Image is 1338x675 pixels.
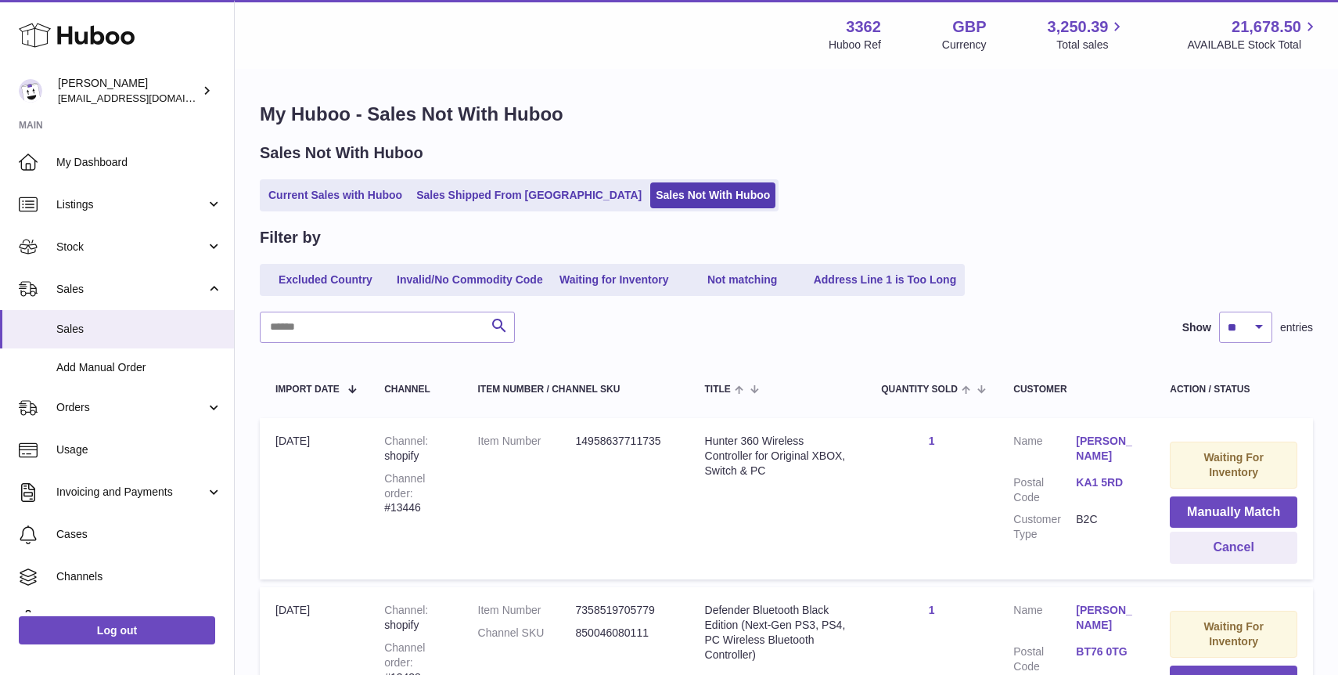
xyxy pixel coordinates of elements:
[56,612,222,626] span: Settings
[58,92,230,104] span: [EMAIL_ADDRESS][DOMAIN_NAME]
[929,435,935,447] a: 1
[19,79,42,103] img: sales@gamesconnection.co.uk
[1187,38,1319,52] span: AVAILABLE Stock Total
[56,322,222,337] span: Sales
[384,641,425,669] strong: Channel order
[478,603,576,618] dt: Item Number
[576,603,674,618] dd: 7358519705779
[260,102,1313,127] h1: My Huboo - Sales Not With Huboo
[576,434,674,449] dd: 14958637711735
[384,603,446,633] div: shopify
[384,435,428,447] strong: Channel
[478,434,576,449] dt: Item Number
[1013,644,1076,674] dt: Postal Code
[384,471,446,516] div: #13446
[260,227,321,248] h2: Filter by
[1056,38,1126,52] span: Total sales
[942,38,987,52] div: Currency
[1076,475,1138,490] a: KA1 5RD
[576,626,674,641] dd: 850046080111
[56,240,206,254] span: Stock
[650,182,775,208] a: Sales Not With Huboo
[952,16,986,38] strong: GBP
[56,282,206,297] span: Sales
[1013,603,1076,637] dt: Name
[1076,644,1138,659] a: BT76 0TG
[829,38,881,52] div: Huboo Ref
[56,442,222,457] span: Usage
[1280,320,1313,335] span: entries
[705,603,851,662] div: Defender Bluetooth Black Edition (Next-Gen PS3, PS4, PC Wireless Bluetooth Controller)
[1013,475,1076,505] dt: Postal Code
[1013,434,1076,467] dt: Name
[1076,512,1138,542] dd: B2C
[808,267,962,293] a: Address Line 1 is Too Long
[1013,512,1076,542] dt: Customer Type
[552,267,677,293] a: Waiting for Inventory
[1170,496,1297,529] button: Manually Match
[263,267,388,293] a: Excluded Country
[260,418,369,579] td: [DATE]
[56,360,222,375] span: Add Manual Order
[1076,434,1138,464] a: [PERSON_NAME]
[263,182,408,208] a: Current Sales with Huboo
[1232,16,1301,38] span: 21,678.50
[384,384,446,395] div: Channel
[680,267,805,293] a: Not matching
[929,604,935,616] a: 1
[478,626,576,641] dt: Channel SKU
[19,616,215,644] a: Log out
[58,76,199,106] div: [PERSON_NAME]
[56,400,206,415] span: Orders
[1170,384,1297,395] div: Action / Status
[1048,16,1127,52] a: 3,250.39 Total sales
[705,384,731,395] span: Title
[384,434,446,464] div: shopify
[391,267,549,293] a: Invalid/No Commodity Code
[1203,451,1263,478] strong: Waiting For Inventory
[846,16,881,38] strong: 3362
[56,485,206,500] span: Invoicing and Payments
[478,384,674,395] div: Item Number / Channel SKU
[411,182,647,208] a: Sales Shipped From [GEOGRAPHIC_DATA]
[56,155,222,170] span: My Dashboard
[1203,620,1263,648] strong: Waiting For Inventory
[384,604,428,616] strong: Channel
[275,384,340,395] span: Import date
[56,197,206,212] span: Listings
[1048,16,1109,38] span: 3,250.39
[1076,603,1138,633] a: [PERSON_NAME]
[56,527,222,542] span: Cases
[56,569,222,584] span: Channels
[881,384,958,395] span: Quantity Sold
[1013,384,1138,395] div: Customer
[705,434,851,478] div: Hunter 360 Wireless Controller for Original XBOX, Switch & PC
[384,472,425,500] strong: Channel order
[260,143,423,164] h2: Sales Not With Huboo
[1182,320,1211,335] label: Show
[1187,16,1319,52] a: 21,678.50 AVAILABLE Stock Total
[1170,532,1297,564] button: Cancel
